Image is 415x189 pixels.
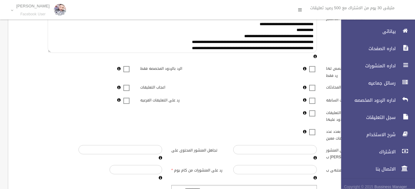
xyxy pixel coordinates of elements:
[336,97,397,103] span: اداره الردود المخصصه
[336,80,397,86] span: رسائل جماعيه
[336,111,415,124] a: سجل التعليقات
[321,165,383,174] label: تجاهل المنشور المنتهى ب
[336,42,415,55] a: اداره الصفحات
[336,128,415,141] a: شرح الاستخدام
[336,59,415,73] a: اداره المنشورات
[336,145,415,159] a: الاشتراك
[136,82,198,91] label: اعجاب التعليقات
[167,145,229,154] label: تجاهل المنشور المحتوى على
[167,165,229,174] label: رد على المنشورات من كام يوم
[336,76,415,90] a: رسائل جماعيه
[336,114,397,120] span: سجل التعليقات
[336,63,397,69] span: اداره المنشورات
[336,25,415,38] a: بياناتى
[321,64,383,79] label: الرد على المنشورات المخصص لها رد فقط
[16,12,50,17] small: Facebook User
[321,82,383,91] label: الرد على المحادثات
[321,145,383,160] label: تجاهل المنشور [PERSON_NAME] ب
[136,64,198,72] label: الرد بالردود المخصصه فقط
[16,4,50,8] p: [PERSON_NAME]
[321,126,383,142] label: ايقاف تفعيل الصفحه بعدد عدد تعليقات معين
[336,45,397,52] span: اداره الصفحات
[321,108,383,123] label: ارسال تقرير يومى بعدد التعليقات والمحادثات غير المردود عليها
[336,149,397,155] span: الاشتراك
[336,162,415,176] a: الاتصال بنا
[336,28,397,34] span: بياناتى
[336,132,397,138] span: شرح الاستخدام
[136,95,198,104] label: رد على التعليقات الفرعيه
[336,93,415,107] a: اداره الردود المخصصه
[336,166,397,172] span: الاتصال بنا
[321,95,383,104] label: الرد على التعليقات السابقه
